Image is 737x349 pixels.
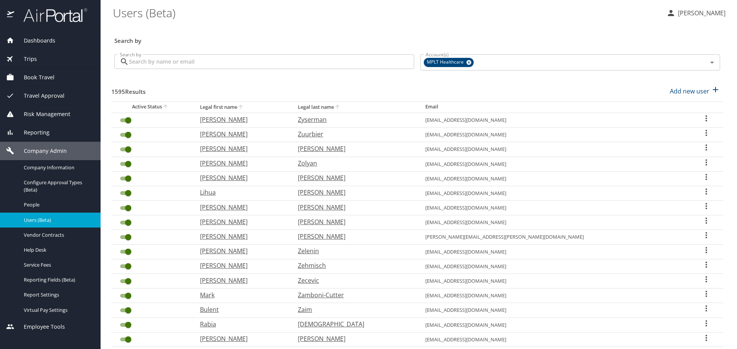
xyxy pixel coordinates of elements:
[200,246,283,256] p: [PERSON_NAME]
[200,334,283,343] p: [PERSON_NAME]
[15,8,87,23] img: airportal-logo.png
[200,115,283,124] p: [PERSON_NAME]
[24,276,91,283] span: Reporting Fields (Beta)
[292,102,419,113] th: Legal last name
[298,188,410,197] p: [PERSON_NAME]
[298,129,410,139] p: Zuurbier
[14,323,65,331] span: Employee Tools
[298,276,410,285] p: Zecevic
[670,87,709,96] p: Add new user
[676,8,725,18] p: [PERSON_NAME]
[419,171,690,186] td: [EMAIL_ADDRESS][DOMAIN_NAME]
[129,54,414,69] input: Search by name or email
[200,217,283,226] p: [PERSON_NAME]
[14,110,70,118] span: Risk Management
[298,334,410,343] p: [PERSON_NAME]
[663,6,729,20] button: [PERSON_NAME]
[24,201,91,208] span: People
[200,261,283,270] p: [PERSON_NAME]
[298,320,410,329] p: [DEMOGRAPHIC_DATA]
[24,246,91,254] span: Help Desk
[200,173,283,182] p: [PERSON_NAME]
[298,115,410,124] p: Zyserman
[298,203,410,212] p: [PERSON_NAME]
[7,8,15,23] img: icon-airportal.png
[419,102,690,113] th: Email
[298,290,410,300] p: Zamboni-Cutter
[14,147,67,155] span: Company Admin
[194,102,292,113] th: Legal first name
[113,1,660,25] h1: Users (Beta)
[200,203,283,212] p: [PERSON_NAME]
[111,83,145,96] h3: 1595 Results
[419,128,690,142] td: [EMAIL_ADDRESS][DOMAIN_NAME]
[14,36,55,45] span: Dashboards
[419,201,690,215] td: [EMAIL_ADDRESS][DOMAIN_NAME]
[24,179,91,193] span: Configure Approval Types (Beta)
[419,244,690,259] td: [EMAIL_ADDRESS][DOMAIN_NAME]
[200,276,283,285] p: [PERSON_NAME]
[114,32,720,45] h3: Search by
[419,259,690,274] td: [EMAIL_ADDRESS][DOMAIN_NAME]
[14,128,50,137] span: Reporting
[200,144,283,153] p: [PERSON_NAME]
[419,142,690,157] td: [EMAIL_ADDRESS][DOMAIN_NAME]
[24,231,91,239] span: Vendor Contracts
[200,232,283,241] p: [PERSON_NAME]
[200,159,283,168] p: [PERSON_NAME]
[111,102,194,113] th: Active Status
[162,103,170,111] button: sort
[419,288,690,303] td: [EMAIL_ADDRESS][DOMAIN_NAME]
[298,305,410,314] p: Zaim
[419,230,690,244] td: [PERSON_NAME][EMAIL_ADDRESS][PERSON_NAME][DOMAIN_NAME]
[14,55,37,63] span: Trips
[419,113,690,127] td: [EMAIL_ADDRESS][DOMAIN_NAME]
[24,261,91,269] span: Service Fees
[298,173,410,182] p: [PERSON_NAME]
[298,246,410,256] p: Zelenin
[298,261,410,270] p: Zehmisch
[298,159,410,168] p: Zolyan
[298,232,410,241] p: [PERSON_NAME]
[200,305,283,314] p: Bulent
[24,291,91,298] span: Report Settings
[667,83,723,100] button: Add new user
[419,157,690,171] td: [EMAIL_ADDRESS][DOMAIN_NAME]
[334,104,342,111] button: sort
[419,318,690,332] td: [EMAIL_ADDRESS][DOMAIN_NAME]
[298,144,410,153] p: [PERSON_NAME]
[419,332,690,347] td: [EMAIL_ADDRESS][DOMAIN_NAME]
[24,164,91,171] span: Company Information
[200,188,283,197] p: Lihua
[424,58,474,67] div: MPLT Healthcare
[237,104,245,111] button: sort
[419,303,690,318] td: [EMAIL_ADDRESS][DOMAIN_NAME]
[200,320,283,329] p: Rabia
[14,73,55,82] span: Book Travel
[419,186,690,200] td: [EMAIL_ADDRESS][DOMAIN_NAME]
[707,57,717,68] button: Open
[298,217,410,226] p: [PERSON_NAME]
[200,290,283,300] p: Mark
[24,216,91,224] span: Users (Beta)
[200,129,283,139] p: [PERSON_NAME]
[419,215,690,230] td: [EMAIL_ADDRESS][DOMAIN_NAME]
[419,274,690,288] td: [EMAIL_ADDRESS][DOMAIN_NAME]
[14,92,64,100] span: Travel Approval
[24,306,91,314] span: Virtual Pay Settings
[424,58,468,66] span: MPLT Healthcare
